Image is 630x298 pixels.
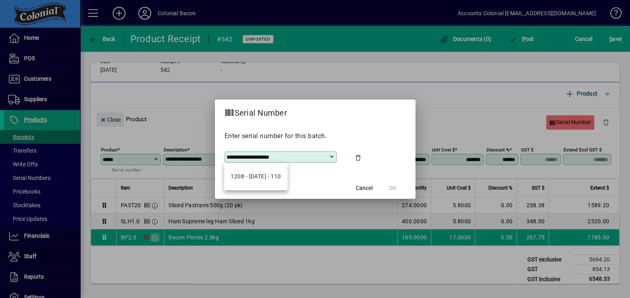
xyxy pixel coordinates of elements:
[224,166,287,187] mat-option: 1208 - 18.10.25 - 110
[356,184,373,192] span: Cancel
[225,131,406,141] p: Enter serial number for this batch.
[231,172,281,181] div: 1208 - [DATE] - 110
[215,100,297,123] h2: Serial Number
[351,181,377,196] button: Cancel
